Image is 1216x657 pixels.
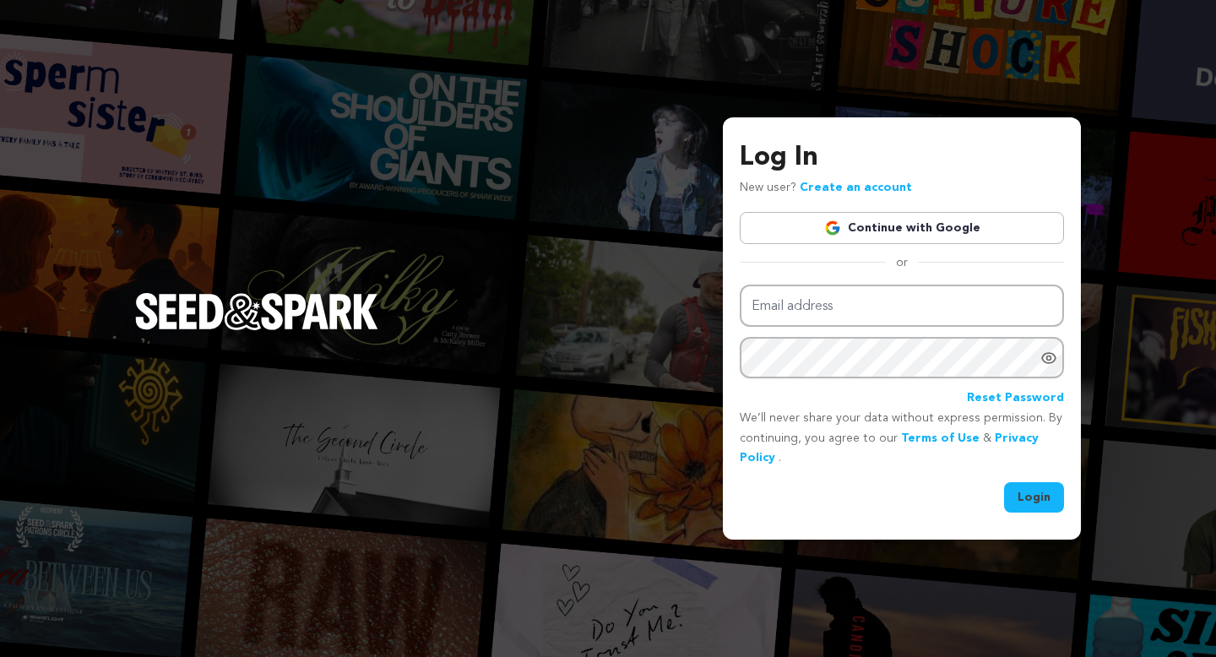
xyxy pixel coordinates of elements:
[967,388,1064,409] a: Reset Password
[135,293,378,364] a: Seed&Spark Homepage
[1040,350,1057,367] a: Show password as plain text. Warning: this will display your password on the screen.
[740,212,1064,244] a: Continue with Google
[886,254,918,271] span: or
[901,432,980,444] a: Terms of Use
[800,182,912,193] a: Create an account
[740,285,1064,328] input: Email address
[135,293,378,330] img: Seed&Spark Logo
[740,138,1064,178] h3: Log In
[824,220,841,236] img: Google logo
[740,409,1064,469] p: We’ll never share your data without express permission. By continuing, you agree to our & .
[740,178,912,198] p: New user?
[1004,482,1064,513] button: Login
